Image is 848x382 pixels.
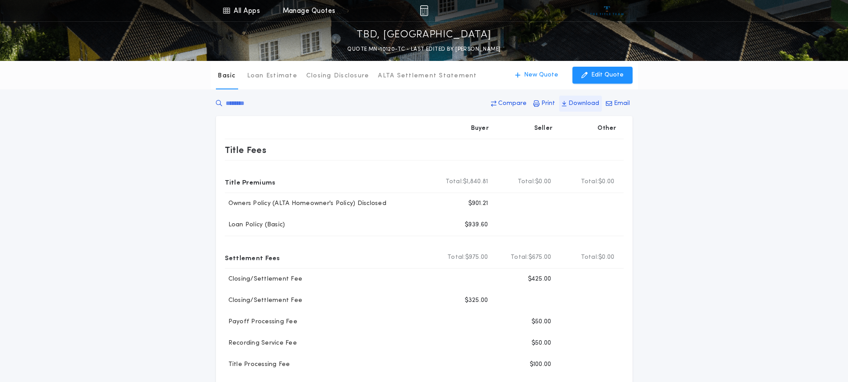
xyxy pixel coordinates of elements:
p: ALTA Settlement Statement [378,72,477,80]
p: Payoff Processing Fee [225,318,297,326]
p: Settlement Fees [225,250,280,265]
p: $425.00 [528,275,552,284]
p: Other [597,124,616,133]
b: Total: [518,177,536,186]
p: Seller [534,124,553,133]
b: Total: [447,253,465,262]
p: Download [568,99,599,108]
p: $325.00 [465,296,488,305]
button: Edit Quote [572,67,633,84]
p: Basic [218,72,235,80]
p: $100.00 [530,360,552,369]
p: Compare [498,99,527,108]
p: Closing/Settlement Fee [225,296,303,305]
p: Title Processing Fee [225,360,290,369]
img: vs-icon [590,6,624,15]
p: $50.00 [532,339,552,348]
p: Title Premiums [225,175,276,189]
p: $50.00 [532,318,552,326]
p: Loan Estimate [247,72,297,80]
p: New Quote [524,71,558,80]
p: QUOTE MN-10120-TC - LAST EDITED BY [PERSON_NAME] [347,45,500,54]
span: $1,840.81 [463,177,488,186]
img: img [420,5,428,16]
button: Download [559,96,602,112]
p: Closing Disclosure [306,72,369,80]
b: Total: [581,177,599,186]
p: Edit Quote [591,71,624,80]
span: $675.00 [528,253,552,262]
b: Total: [581,253,599,262]
span: $975.00 [465,253,488,262]
p: Closing/Settlement Fee [225,275,303,284]
p: Print [541,99,555,108]
b: Total: [446,177,463,186]
p: TBD, [GEOGRAPHIC_DATA] [357,28,491,42]
span: $0.00 [598,177,614,186]
p: Owners Policy (ALTA Homeowner's Policy) Disclosed [225,199,386,208]
p: Buyer [471,124,489,133]
span: $0.00 [598,253,614,262]
b: Total: [511,253,528,262]
p: Title Fees [225,143,267,157]
p: $939.60 [465,221,488,229]
button: Compare [488,96,529,112]
button: Email [603,96,633,112]
p: $901.21 [468,199,488,208]
p: Email [614,99,630,108]
p: Loan Policy (Basic) [225,221,285,229]
p: Recording Service Fee [225,339,297,348]
button: Print [531,96,558,112]
span: $0.00 [535,177,551,186]
button: New Quote [506,67,567,84]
